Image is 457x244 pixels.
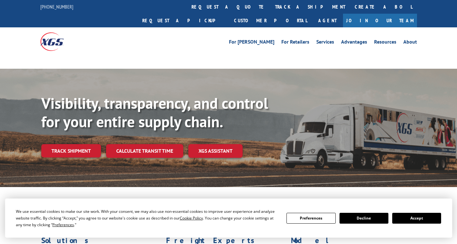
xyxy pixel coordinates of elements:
[5,199,452,238] div: Cookie Consent Prompt
[188,144,243,158] a: XGS ASSISTANT
[229,39,274,46] a: For [PERSON_NAME]
[16,208,279,228] div: We use essential cookies to make our site work. With your consent, we may also use non-essential ...
[52,222,74,227] span: Preferences
[41,144,101,157] a: Track shipment
[374,39,396,46] a: Resources
[343,14,417,27] a: Join Our Team
[180,215,203,221] span: Cookie Policy
[40,3,73,10] a: [PHONE_NUMBER]
[341,39,367,46] a: Advantages
[316,39,334,46] a: Services
[403,39,417,46] a: About
[229,14,312,27] a: Customer Portal
[392,213,441,224] button: Accept
[339,213,388,224] button: Decline
[106,144,183,158] a: Calculate transit time
[41,93,268,131] b: Visibility, transparency, and control for your entire supply chain.
[312,14,343,27] a: Agent
[286,213,335,224] button: Preferences
[138,14,229,27] a: Request a pickup
[281,39,309,46] a: For Retailers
